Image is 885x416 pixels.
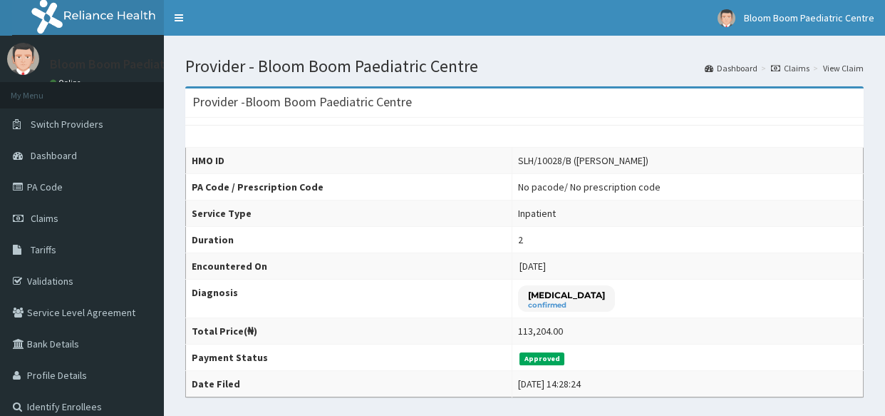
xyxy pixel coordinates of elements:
div: 113,204.00 [518,324,563,338]
th: Date Filed [186,371,512,397]
th: HMO ID [186,148,512,174]
a: View Claim [823,62,864,74]
h1: Provider - Bloom Boom Paediatric Centre [185,57,864,76]
small: confirmed [528,302,605,309]
a: Dashboard [705,62,757,74]
th: Duration [186,227,512,253]
th: PA Code / Prescription Code [186,174,512,201]
span: Tariffs [31,243,56,256]
div: [DATE] 14:28:24 [518,377,581,391]
th: Total Price(₦) [186,318,512,345]
img: User Image [7,43,39,75]
p: Bloom Boom Paediatric Centre [50,58,220,71]
h3: Provider - Bloom Boom Paediatric Centre [192,96,412,108]
a: Claims [771,62,809,74]
span: [DATE] [519,260,546,273]
th: Encountered On [186,253,512,280]
th: Diagnosis [186,280,512,318]
span: Switch Providers [31,118,103,131]
th: Payment Status [186,345,512,371]
span: Bloom Boom Paediatric Centre [744,11,874,24]
span: Dashboard [31,149,77,162]
div: SLH/10028/B ([PERSON_NAME]) [518,153,648,168]
th: Service Type [186,201,512,227]
a: Online [50,78,84,88]
div: No pacode / No prescription code [518,180,661,194]
div: 2 [518,233,523,247]
p: [MEDICAL_DATA] [528,289,605,301]
img: User Image [718,9,735,27]
span: Claims [31,212,58,225]
span: Approved [519,352,564,365]
div: Inpatient [518,206,556,220]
